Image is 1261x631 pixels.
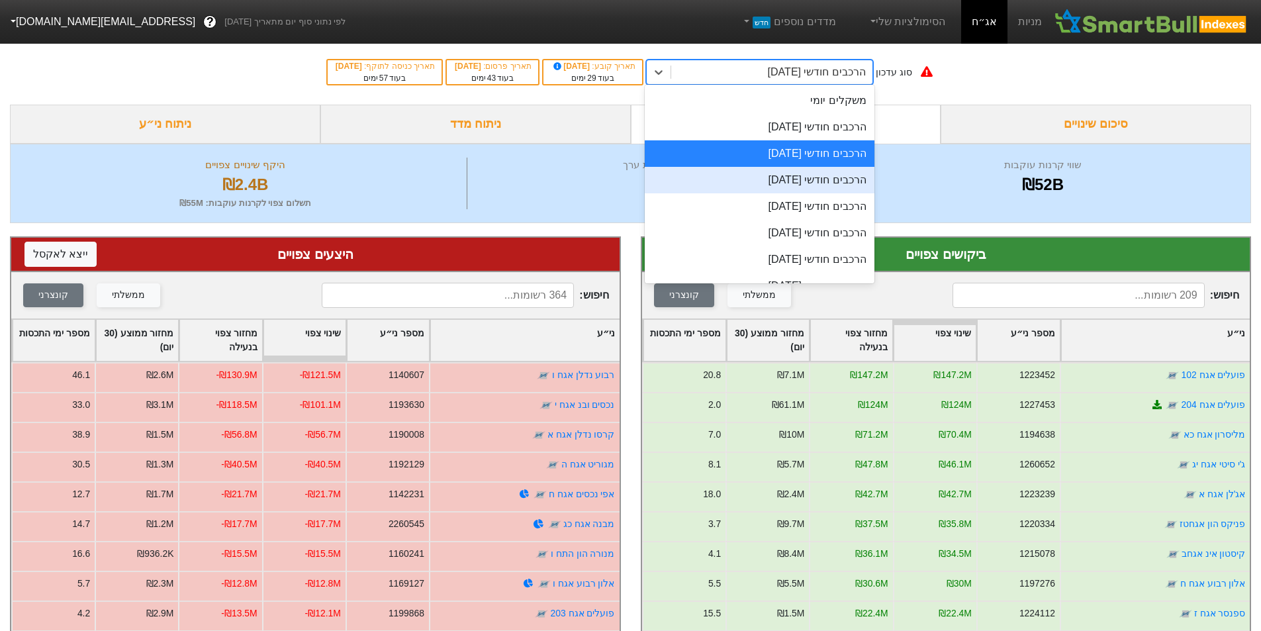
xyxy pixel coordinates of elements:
div: הרכבים חודשי [DATE] [645,193,874,220]
div: -₪17.7M [221,517,257,531]
div: 1190008 [389,428,424,442]
div: -₪40.5M [221,458,257,471]
div: 1192129 [389,458,424,471]
div: 1169127 [389,577,424,591]
div: ₪36.1M [855,547,888,561]
div: Toggle SortBy [727,320,809,361]
img: tase link [1178,607,1191,620]
div: בעוד ימים [453,72,532,84]
img: tase link [1164,577,1178,591]
div: ₪5.5M [776,577,804,591]
a: פועלים אגח 102 [1181,369,1245,380]
span: חדש [753,17,771,28]
div: Toggle SortBy [430,320,619,361]
a: ספנסר אגח ז [1193,608,1245,618]
div: Toggle SortBy [96,320,178,361]
span: חיפוש : [953,283,1239,308]
div: תאריך קובע : [550,60,635,72]
img: tase link [537,577,551,591]
span: 43 [487,73,496,83]
div: ₪8.4M [776,547,804,561]
a: רבוע נדלן אגח ו [552,369,615,380]
div: ₪3.1M [146,398,174,412]
div: ₪30M [946,577,971,591]
div: 30.5 [72,458,90,471]
div: Toggle SortBy [643,320,725,361]
div: 38.9 [72,428,90,442]
div: ₪936.2K [137,547,173,561]
div: היקף שינויים צפויים [27,158,463,173]
div: ביקושים צפויים [655,244,1237,264]
div: 18.0 [703,487,721,501]
div: Toggle SortBy [347,320,429,361]
a: מגוריט אגח ה [561,459,615,469]
div: 5.5 [708,577,720,591]
div: 16.6 [72,547,90,561]
div: -₪15.5M [221,547,257,561]
img: SmartBull [1052,9,1250,35]
div: -₪121.5M [300,368,341,382]
div: ₪42.7M [855,487,888,501]
div: בעוד ימים [334,72,435,84]
div: -₪56.7M [305,428,341,442]
div: ₪42.7M [939,487,972,501]
button: ממשלתי [97,283,160,307]
div: -₪130.9M [216,368,257,382]
div: ₪70.4M [939,428,972,442]
div: ₪46.1M [939,458,972,471]
div: Toggle SortBy [810,320,892,361]
a: פועלים אגח 204 [1181,399,1245,410]
img: tase link [1166,548,1179,561]
button: קונצרני [23,283,83,307]
div: ₪1.5M [146,428,174,442]
div: -₪17.7M [305,517,341,531]
a: הסימולציות שלי [863,9,951,35]
div: 4.2 [77,607,90,620]
div: ₪1.3M [146,458,174,471]
img: tase link [1177,458,1190,471]
span: [DATE] [336,62,364,71]
div: משקלים יומי [645,87,874,114]
div: הרכבים חודשי [DATE] [645,140,874,167]
div: ₪1.2M [146,517,174,531]
div: 1197276 [1019,577,1054,591]
div: ₪124M [941,398,972,412]
div: 7.0 [708,428,720,442]
span: 29 [587,73,596,83]
div: 8.1 [708,458,720,471]
div: ₪22.4M [939,607,972,620]
div: 46.1 [72,368,90,382]
div: 1227453 [1019,398,1054,412]
div: ₪9.7M [776,517,804,531]
div: מספר ניירות ערך [471,158,845,173]
div: 1199868 [389,607,424,620]
div: -₪13.5M [221,607,257,620]
img: tase link [1168,428,1181,442]
div: ₪10M [779,428,804,442]
div: Toggle SortBy [263,320,346,361]
input: 209 רשומות... [953,283,1205,308]
img: tase link [1166,369,1179,382]
div: 33.0 [72,398,90,412]
a: פועלים אגח 203 [551,608,615,618]
span: לפי נתוני סוף יום מתאריך [DATE] [224,15,346,28]
div: סיכום שינויים [941,105,1251,144]
div: שווי קרנות עוקבות [852,158,1234,173]
img: tase link [548,518,561,531]
div: 15.5 [703,607,721,620]
a: מנורה הון התח ו [551,548,615,559]
a: אלון רבוע אגח ו [553,578,615,589]
div: ₪34.5M [939,547,972,561]
div: 1194638 [1019,428,1054,442]
div: -₪21.7M [221,487,257,501]
div: ₪7.1M [776,368,804,382]
a: אלון רבוע אגח ח [1180,578,1245,589]
div: ₪2.4M [776,487,804,501]
input: 364 רשומות... [322,283,574,308]
div: ממשלתי [112,288,145,303]
span: ? [207,13,214,31]
a: קיסטון אינ אגחב [1181,548,1245,559]
div: 1140607 [389,368,424,382]
div: 1223452 [1019,368,1054,382]
div: 2.0 [708,398,720,412]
